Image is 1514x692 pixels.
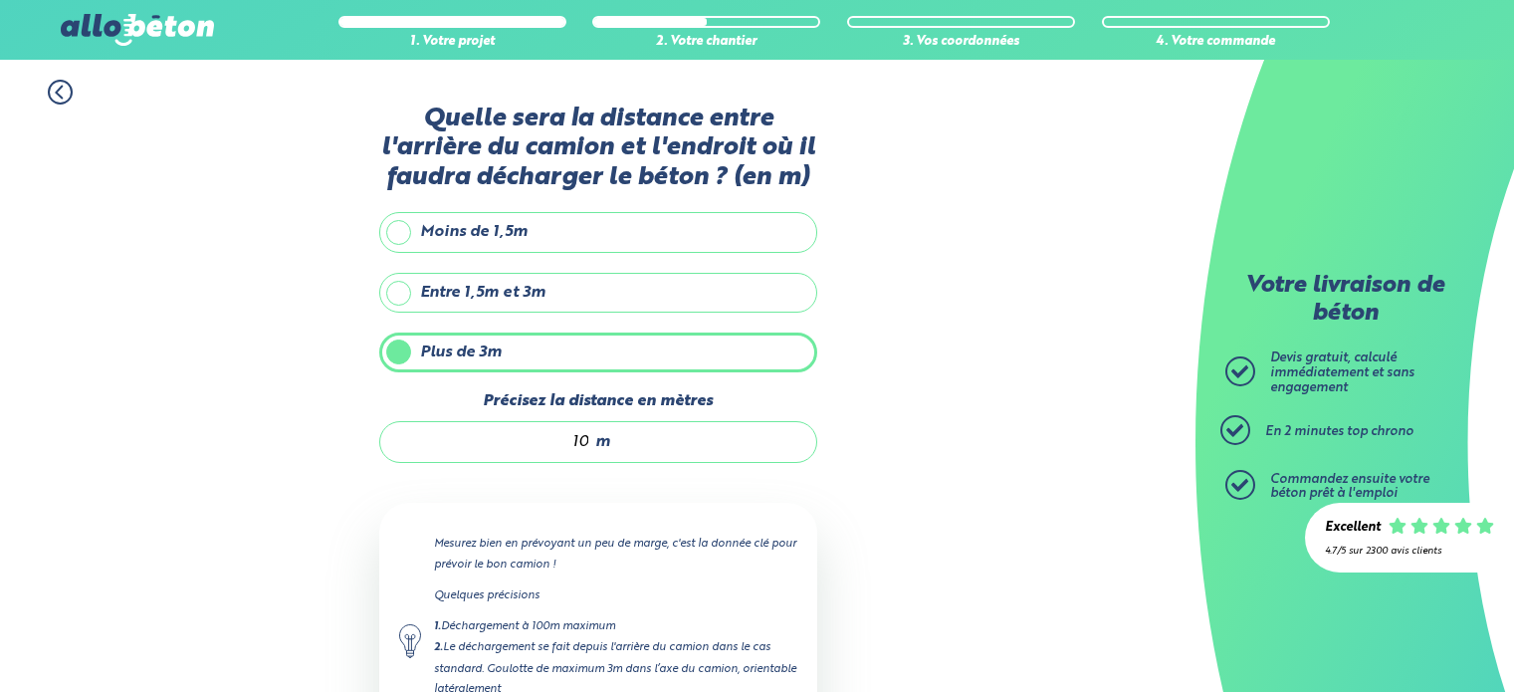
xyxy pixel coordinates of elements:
[379,392,817,410] label: Précisez la distance en mètres
[1337,614,1492,670] iframe: Help widget launcher
[379,212,817,252] label: Moins de 1,5m
[1325,521,1381,536] div: Excellent
[379,105,817,192] label: Quelle sera la distance entre l'arrière du camion et l'endroit où il faudra décharger le béton ? ...
[61,14,214,46] img: allobéton
[400,432,590,452] input: 0
[1325,546,1494,557] div: 4.7/5 sur 2300 avis clients
[338,35,566,50] div: 1. Votre projet
[434,534,797,574] p: Mesurez bien en prévoyant un peu de marge, c'est la donnée clé pour prévoir le bon camion !
[434,585,797,605] p: Quelques précisions
[1102,35,1330,50] div: 4. Votre commande
[434,642,443,653] strong: 2.
[434,621,441,632] strong: 1.
[379,273,817,313] label: Entre 1,5m et 3m
[592,35,820,50] div: 2. Votre chantier
[595,433,610,451] span: m
[1270,351,1414,393] span: Devis gratuit, calculé immédiatement et sans engagement
[434,616,797,637] div: Déchargement à 100m maximum
[379,333,817,372] label: Plus de 3m
[1270,473,1429,501] span: Commandez ensuite votre béton prêt à l'emploi
[1265,425,1413,438] span: En 2 minutes top chrono
[1230,273,1459,328] p: Votre livraison de béton
[847,35,1075,50] div: 3. Vos coordonnées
